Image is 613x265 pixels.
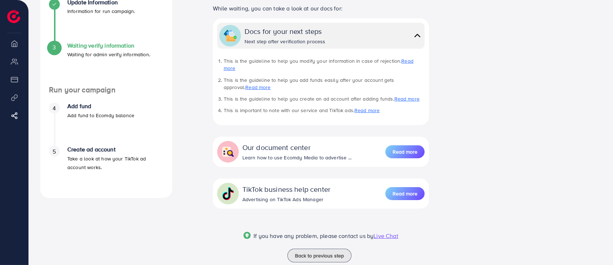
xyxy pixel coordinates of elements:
[412,30,422,41] img: collapse
[224,57,413,72] a: Read more
[245,84,270,91] a: Read more
[53,104,56,112] span: 4
[243,232,251,239] img: Popup guide
[385,145,425,158] button: Read more
[40,85,172,94] h4: Run your campaign
[224,76,425,91] li: This is the guideline to help you add funds easily after your account gets approval.
[40,42,172,85] li: Waiting verify information
[242,142,352,153] div: Our document center
[385,187,425,200] button: Read more
[242,184,331,194] div: TikTok business help center
[67,42,150,49] h4: Waiting verify information
[242,196,331,203] div: Advertising on TikTok Ads Manager
[53,43,56,52] span: 3
[224,95,425,102] li: This is the guideline to help you create an ad account after adding funds.
[582,233,608,260] iframe: Chat
[354,107,380,114] a: Read more
[67,111,134,120] p: Add fund to Ecomdy balance
[287,249,352,262] button: Back to previous step
[254,232,373,240] span: If you have any problem, please contact us by
[295,252,344,259] span: Back to previous step
[224,57,425,72] li: This is the guideline to help you modify your information in case of rejection.
[245,38,326,45] div: Next step after verification process
[224,29,237,42] img: collapse
[224,107,425,114] li: This is important to note with our service and TikTok ads.
[40,103,172,146] li: Add fund
[222,145,234,158] img: collapse
[67,146,164,153] h4: Create ad account
[393,148,417,155] span: Read more
[385,145,425,159] a: Read more
[213,4,429,13] p: While waiting, you can take a look at our docs for:
[67,154,164,172] p: Take a look at how your TikTok ad account works.
[67,7,135,16] p: Information for run campaign.
[53,147,56,156] span: 5
[7,10,20,23] img: logo
[67,103,134,110] h4: Add fund
[394,95,420,102] a: Read more
[242,154,352,161] div: Learn how to use Ecomdy Media to advertise ...
[393,190,417,197] span: Read more
[40,146,172,189] li: Create ad account
[245,26,326,36] div: Docs for your next steps
[373,232,398,240] span: Live Chat
[385,186,425,201] a: Read more
[67,50,150,59] p: Waiting for admin verify information.
[222,187,234,200] img: collapse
